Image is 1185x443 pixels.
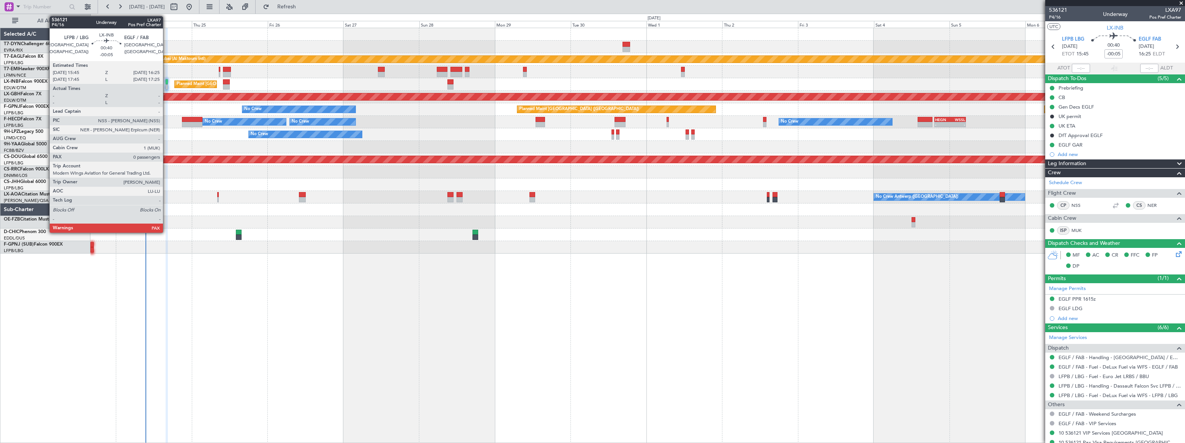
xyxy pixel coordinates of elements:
div: Gen Decs EGLF [1059,104,1094,110]
a: LFMD/CEQ [4,135,26,141]
div: Tue 30 [571,21,646,28]
span: DP [1073,263,1079,270]
span: All Aircraft [20,18,80,24]
a: LFPB/LBG [4,60,24,66]
span: D-CHIC [4,230,19,234]
div: Planned Maint [GEOGRAPHIC_DATA] ([GEOGRAPHIC_DATA]) [519,104,639,115]
span: Others [1048,400,1065,409]
span: FP [1152,252,1158,259]
input: Trip Number [23,1,67,13]
span: Permits [1048,274,1066,283]
a: EGLF / FAB - VIP Services [1059,420,1116,427]
div: DfT Approval EGLF [1059,132,1103,139]
a: OE-FZBCitation Mustang [4,217,57,222]
a: EGLF / FAB - Handling - [GEOGRAPHIC_DATA] / EGLF / FAB [1059,354,1181,361]
a: CS-JHHGlobal 6000 [4,180,46,184]
a: LFPB / LBG - Fuel - DeLux Fuel via WFS - LFPB / LBG [1059,392,1178,399]
a: F-GPNJFalcon 900EX [4,104,49,109]
div: No Crew [251,129,268,140]
a: 9H-YAAGlobal 5000 [4,142,47,147]
span: (1/1) [1158,274,1169,282]
span: [DATE] [1139,43,1154,50]
span: Dispatch Checks and Weather [1048,239,1120,248]
span: LFPB LBG [1062,36,1084,43]
span: Cabin Crew [1048,214,1076,223]
div: Mon 29 [495,21,570,28]
span: ATOT [1057,65,1070,72]
span: T7-DYN [4,42,21,46]
div: UK ETA [1059,123,1075,129]
div: UK permit [1059,113,1081,120]
a: CS-DOUGlobal 6500 [4,154,47,159]
input: --:-- [1072,64,1090,73]
div: CS [1133,201,1145,210]
a: T7-DYNChallenger 604 [4,42,54,46]
a: 10 536121 VIP Services [GEOGRAPHIC_DATA] [1059,430,1163,436]
span: AC [1092,252,1099,259]
div: No Crew Antwerp ([GEOGRAPHIC_DATA]) [876,191,958,203]
a: LFPB / LBG - Fuel - Euro Jet LRBS / BBU [1059,373,1149,380]
a: 9H-LPZLegacy 500 [4,129,43,134]
a: LFMN/NCE [4,73,26,78]
span: EGLF FAB [1139,36,1161,43]
a: LX-INBFalcon 900EX EASy II [4,79,64,84]
span: F-HECD [4,117,21,121]
div: Prebriefing [1059,85,1083,91]
span: OE-FZB [4,217,20,222]
a: LX-GBHFalcon 7X [4,92,41,96]
span: Crew [1048,169,1061,177]
div: Planned Maint Dubai (Al Maktoum Intl) [131,54,205,65]
a: Manage Permits [1049,285,1086,293]
a: EVRA/RIX [4,47,23,53]
span: (6/6) [1158,323,1169,331]
span: LX-AOA [4,192,21,197]
div: Sat 4 [874,21,950,28]
div: CB [1059,94,1065,101]
a: DNMM/LOS [4,173,27,178]
span: ALDT [1160,65,1173,72]
a: EDLW/DTM [4,98,26,103]
span: FFC [1131,252,1139,259]
a: Schedule Crew [1049,179,1082,187]
div: Fri 3 [798,21,874,28]
div: Mon 6 [1025,21,1101,28]
span: CS-DOU [4,154,22,159]
a: MUK [1071,227,1089,234]
a: LFPB / LBG - Handling - Dassault Falcon Svc LFPB / LBG [1059,383,1181,389]
div: CP [1057,201,1070,210]
a: LFPB/LBG [4,160,24,166]
span: Pos Pref Charter [1149,14,1181,20]
div: No Crew [292,116,309,128]
button: Refresh [259,1,305,13]
div: Thu 2 [722,21,798,28]
a: T7-EMIHawker 900XP [4,67,50,71]
div: EGLF PPR 1615z [1059,296,1096,302]
a: LX-AOACitation Mustang [4,192,58,197]
span: P4/16 [1049,14,1067,20]
a: NSS [1071,202,1089,209]
div: [DATE] [92,15,105,22]
span: Flight Crew [1048,189,1076,198]
div: Fri 26 [268,21,343,28]
span: Dispatch [1048,344,1069,353]
a: CS-RRCFalcon 900LX [4,167,49,172]
a: T7-EAGLFalcon 8X [4,54,43,59]
div: [DATE] [648,15,660,22]
div: - [950,122,965,127]
div: No Crew [244,104,262,115]
span: CS-RRC [4,167,20,172]
span: MF [1073,252,1080,259]
span: 536121 [1049,6,1067,14]
div: Sun 28 [419,21,495,28]
span: CR [1112,252,1118,259]
a: Manage Services [1049,334,1087,342]
a: EDDL/DUS [4,235,25,241]
a: F-GPNJ (SUB)Falcon 900EX [4,242,63,247]
div: No Crew [205,116,222,128]
span: 15:45 [1076,50,1089,58]
span: ELDT [1153,50,1165,58]
span: LX-INB [4,79,19,84]
div: Thu 25 [192,21,267,28]
span: Refresh [271,4,303,9]
span: [DATE] [1062,43,1078,50]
